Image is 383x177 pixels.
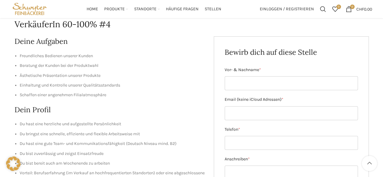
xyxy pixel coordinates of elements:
[260,7,314,11] span: Einloggen / Registrieren
[20,131,205,137] li: Du bringst eine schnelle, effiziente und flexible Arbeitsweise mit
[20,160,205,167] li: Du bist bereit auch am Wochenende zu arbeiten
[225,126,358,133] label: Telefon
[356,6,372,11] bdi: 0.00
[20,121,205,127] li: Du hast eine herzliche und aufgestellte Persönlichkeit
[15,105,205,115] h2: Dein Profil
[329,3,341,15] div: Meine Wunschliste
[104,3,128,15] a: Produkte
[20,150,205,157] li: Du bist zuverlässig und zeigst Einsatzfreude
[87,6,98,12] span: Home
[329,3,341,15] a: 0
[166,6,199,12] span: Häufige Fragen
[257,3,317,15] a: Einloggen / Registrieren
[225,156,358,162] label: Anschreiben
[20,140,205,147] li: Du hast eine gute Team- und Kommunikationsfähigkeit (Deutsch Niveau mind. B2)
[87,3,98,15] a: Home
[336,5,341,9] span: 0
[205,3,221,15] a: Stellen
[317,3,329,15] a: Suchen
[134,6,157,12] span: Standorte
[20,72,205,79] li: Ästhetische Präsentation unserer Produkte
[350,5,355,9] span: 0
[134,3,160,15] a: Standorte
[20,62,205,69] li: Beratung der Kunden bei der Produktwahl
[225,96,358,103] label: Email (keine iCloud Adressen)
[15,18,369,30] h1: VerkäuferIn 60-100% #4
[225,67,358,73] label: Vor- & Nachname
[225,47,358,57] h2: Bewirb dich auf diese Stelle
[362,156,377,171] a: Scroll to top button
[11,6,48,11] a: Site logo
[166,3,199,15] a: Häufige Fragen
[20,92,205,98] li: Schaffen einer angenehmen Filialatmosphäre
[343,3,375,15] a: 0 CHF0.00
[104,6,125,12] span: Produkte
[15,36,205,47] h2: Deine Aufgaben
[20,53,205,59] li: Freundliches Bedienen unserer Kunden
[51,3,256,15] div: Main navigation
[356,6,364,11] span: CHF
[20,82,205,89] li: Einhaltung und Kontrolle unserer Qualitätsstandards
[205,6,221,12] span: Stellen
